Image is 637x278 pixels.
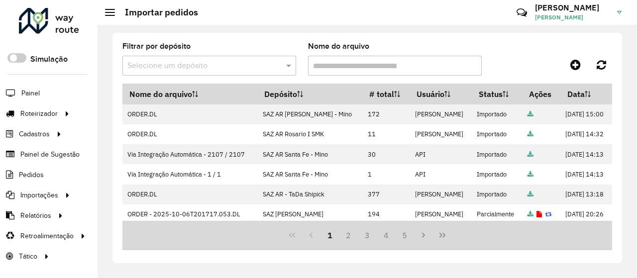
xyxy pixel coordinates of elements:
[122,164,257,184] td: Via Integração Automática - 1 / 1
[122,204,257,224] td: ORDER - 2025-10-06T201717.053.DL
[363,164,410,184] td: 1
[20,231,74,241] span: Retroalimentação
[528,190,533,198] a: Arquivo completo
[122,124,257,144] td: ORDER.DL
[472,185,522,204] td: Importado
[528,110,533,118] a: Arquivo completo
[535,3,610,12] h3: [PERSON_NAME]
[20,108,58,119] span: Roteirizador
[433,226,452,245] button: Last Page
[377,226,396,245] button: 4
[320,226,339,245] button: 1
[535,13,610,22] span: [PERSON_NAME]
[528,150,533,159] a: Arquivo completo
[30,53,68,65] label: Simulação
[122,84,257,104] th: Nome do arquivo
[122,104,257,124] td: ORDER.DL
[257,84,362,104] th: Depósito
[528,130,533,138] a: Arquivo completo
[560,84,612,104] th: Data
[363,104,410,124] td: 172
[560,104,612,124] td: [DATE] 15:00
[410,185,472,204] td: [PERSON_NAME]
[308,40,369,52] label: Nome do arquivo
[472,144,522,164] td: Importado
[410,204,472,224] td: [PERSON_NAME]
[115,7,198,18] h2: Importar pedidos
[536,210,542,218] a: Exibir log de erros
[20,210,51,221] span: Relatórios
[528,210,533,218] a: Arquivo completo
[545,210,552,218] a: Reimportar
[19,129,50,139] span: Cadastros
[472,164,522,184] td: Importado
[358,226,377,245] button: 3
[20,149,80,160] span: Painel de Sugestão
[410,84,472,104] th: Usuário
[410,124,472,144] td: [PERSON_NAME]
[122,144,257,164] td: Via Integração Automática - 2107 / 2107
[472,84,522,104] th: Status
[472,124,522,144] td: Importado
[472,104,522,124] td: Importado
[257,164,362,184] td: SAZ AR Santa Fe - Mino
[410,164,472,184] td: API
[414,226,433,245] button: Next Page
[363,84,410,104] th: # total
[410,104,472,124] td: [PERSON_NAME]
[19,170,44,180] span: Pedidos
[528,170,533,179] a: Arquivo completo
[20,190,58,200] span: Importações
[363,185,410,204] td: 377
[21,88,40,98] span: Painel
[472,204,522,224] td: Parcialmente
[257,144,362,164] td: SAZ AR Santa Fe - Mino
[560,185,612,204] td: [DATE] 13:18
[257,204,362,224] td: SAZ [PERSON_NAME]
[560,144,612,164] td: [DATE] 14:13
[122,40,191,52] label: Filtrar por depósito
[257,104,362,124] td: SAZ AR [PERSON_NAME] - Mino
[339,226,358,245] button: 2
[363,204,410,224] td: 194
[257,185,362,204] td: SAZ AR - TaDa Shipick
[363,124,410,144] td: 11
[511,2,532,23] a: Contato Rápido
[560,124,612,144] td: [DATE] 14:32
[257,124,362,144] td: SAZ AR Rosario I SMK
[363,144,410,164] td: 30
[19,251,37,262] span: Tático
[522,84,560,104] th: Ações
[122,185,257,204] td: ORDER.DL
[560,204,612,224] td: [DATE] 20:26
[410,144,472,164] td: API
[396,226,415,245] button: 5
[560,164,612,184] td: [DATE] 14:13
